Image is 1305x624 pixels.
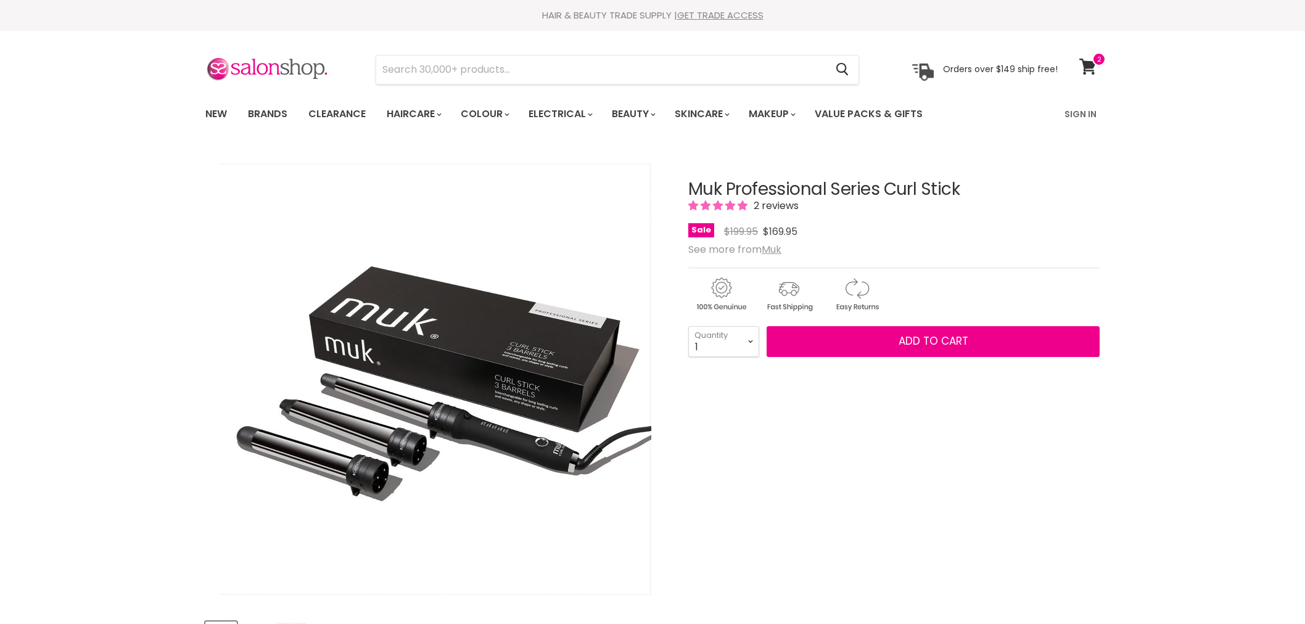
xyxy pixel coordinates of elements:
[377,101,449,127] a: Haircare
[519,101,600,127] a: Electrical
[943,64,1058,75] p: Orders over $149 ship free!
[239,101,297,127] a: Brands
[603,101,663,127] a: Beauty
[376,55,859,84] form: Product
[767,326,1100,357] button: Add to cart
[190,96,1115,132] nav: Main
[451,101,517,127] a: Colour
[677,9,764,22] a: GET TRADE ACCESS
[688,326,759,357] select: Quantity
[739,101,803,127] a: Makeup
[756,276,821,313] img: shipping.gif
[665,101,737,127] a: Skincare
[688,242,781,257] span: See more from
[899,334,968,348] span: Add to cart
[376,55,826,84] input: Search
[688,276,754,313] img: genuine.gif
[1057,101,1104,127] a: Sign In
[688,199,750,213] span: 5.00 stars
[299,101,375,127] a: Clearance
[763,224,797,239] span: $169.95
[805,101,932,127] a: Value Packs & Gifts
[196,101,236,127] a: New
[688,180,1100,199] h1: Muk Professional Series Curl Stick
[688,223,714,237] span: Sale
[724,224,758,239] span: $199.95
[762,242,781,257] a: Muk
[196,96,995,132] ul: Main menu
[205,149,666,610] div: Muk Professional Series Curl Stick image. Click or Scroll to Zoom.
[190,9,1115,22] div: HAIR & BEAUTY TRADE SUPPLY |
[824,276,889,313] img: returns.gif
[750,199,799,213] span: 2 reviews
[826,55,858,84] button: Search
